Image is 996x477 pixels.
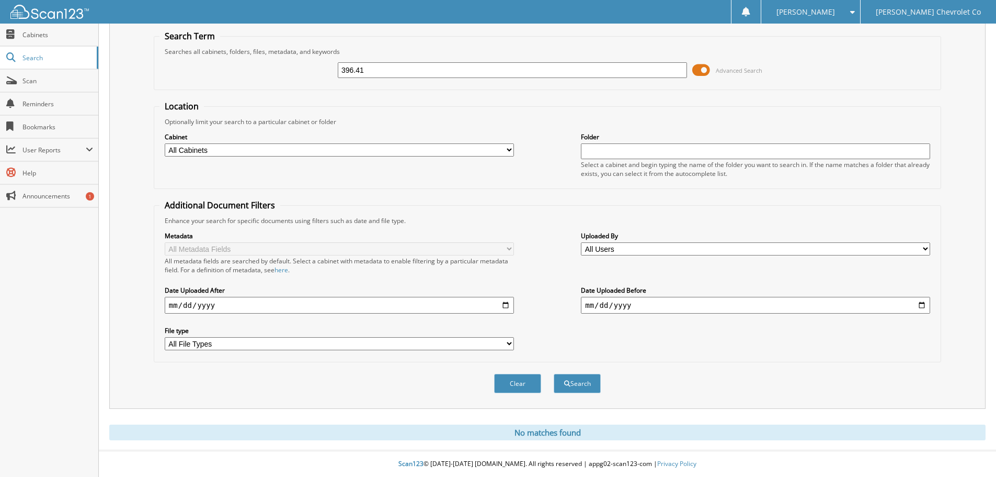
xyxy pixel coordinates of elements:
span: Announcements [22,192,93,201]
div: Optionally limit your search to a particular cabinet or folder [159,117,935,126]
label: Date Uploaded Before [581,286,930,295]
div: No matches found [109,425,986,440]
legend: Search Term [159,30,220,42]
span: Help [22,169,93,178]
div: © [DATE]-[DATE] [DOMAIN_NAME]. All rights reserved | appg02-scan123-com | [99,451,996,477]
span: User Reports [22,146,86,154]
span: Scan123 [398,459,423,468]
span: Bookmarks [22,123,93,131]
img: scan123-logo-white.svg [10,5,89,19]
button: Search [554,374,601,393]
label: Folder [581,132,930,141]
span: [PERSON_NAME] [776,9,835,15]
span: Cabinets [22,30,93,39]
span: Search [22,53,91,62]
div: 1 [86,192,94,201]
span: [PERSON_NAME] Chevrolet Co [876,9,981,15]
label: Metadata [165,231,514,240]
div: Select a cabinet and begin typing the name of the folder you want to search in. If the name match... [581,160,930,178]
span: Reminders [22,99,93,108]
div: All metadata fields are searched by default. Select a cabinet with metadata to enable filtering b... [165,257,514,274]
label: Uploaded By [581,231,930,240]
button: Clear [494,374,541,393]
legend: Location [159,101,204,112]
iframe: Chat Widget [944,427,996,477]
div: Enhance your search for specific documents using filters such as date and file type. [159,216,935,225]
div: Searches all cabinets, folders, files, metadata, and keywords [159,47,935,56]
input: end [581,297,930,314]
a: Privacy Policy [657,459,696,468]
label: Cabinet [165,132,514,141]
label: File type [165,326,514,335]
a: here [274,265,288,274]
legend: Additional Document Filters [159,199,280,211]
input: start [165,297,514,314]
label: Date Uploaded After [165,286,514,295]
span: Scan [22,76,93,85]
span: Advanced Search [716,66,762,74]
